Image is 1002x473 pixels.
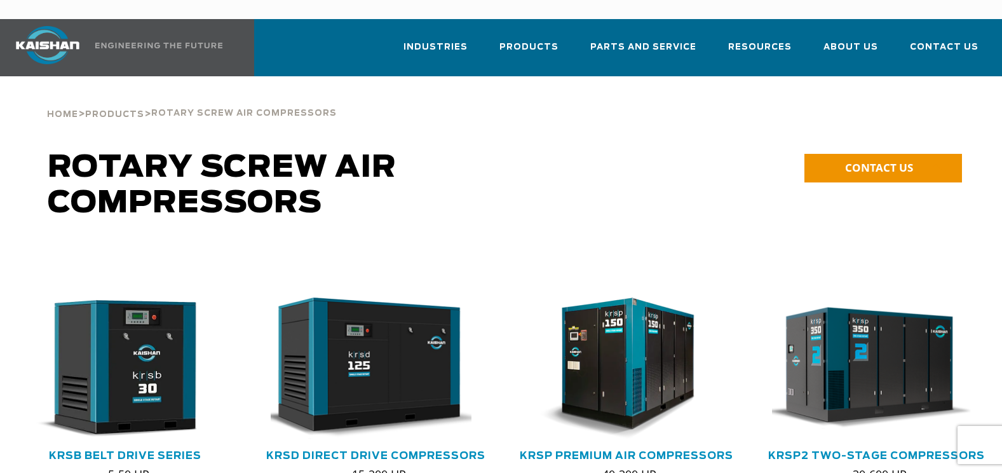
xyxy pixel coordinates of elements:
[95,43,222,48] img: Engineering the future
[845,160,913,175] span: CONTACT US
[522,298,731,439] div: krsp150
[11,298,221,439] img: krsb30
[85,108,144,120] a: Products
[728,31,792,74] a: Resources
[520,451,733,461] a: KRSP Premium Air Compressors
[85,111,144,119] span: Products
[266,451,485,461] a: KRSD Direct Drive Compressors
[762,298,973,439] img: krsp350
[48,153,396,219] span: Rotary Screw Air Compressors
[403,31,468,74] a: Industries
[271,298,480,439] div: krsd125
[151,109,337,118] span: Rotary Screw Air Compressors
[590,40,696,55] span: Parts and Service
[768,451,985,461] a: KRSP2 Two-Stage Compressors
[20,298,230,439] div: krsb30
[728,40,792,55] span: Resources
[499,31,559,74] a: Products
[823,40,878,55] span: About Us
[403,40,468,55] span: Industries
[47,111,78,119] span: Home
[823,31,878,74] a: About Us
[47,108,78,120] a: Home
[590,31,696,74] a: Parts and Service
[910,40,978,55] span: Contact Us
[47,76,337,125] div: > >
[772,298,982,439] div: krsp350
[910,31,978,74] a: Contact Us
[49,451,201,461] a: KRSB Belt Drive Series
[261,298,471,439] img: krsd125
[499,40,559,55] span: Products
[512,298,722,439] img: krsp150
[804,154,962,182] a: CONTACT US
